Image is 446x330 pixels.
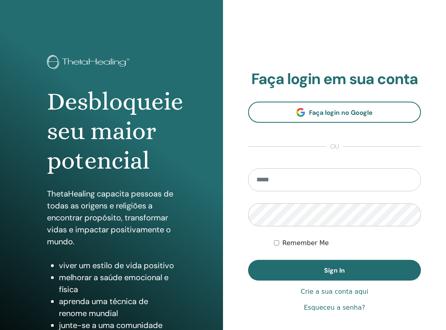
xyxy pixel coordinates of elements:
div: Keep me authenticated indefinitely or until I manually logout [274,238,421,248]
button: Sign In [248,260,421,281]
h2: Faça login em sua conta [248,70,421,88]
a: Faça login no Google [248,102,421,123]
li: melhorar a saúde emocional e física [59,271,176,295]
li: aprenda uma técnica de renome mundial [59,295,176,319]
label: Remember Me [282,238,329,248]
p: ThetaHealing capacita pessoas de todas as origens e religiões a encontrar propósito, transformar ... [47,188,176,247]
li: viver um estilo de vida positivo [59,259,176,271]
span: ou [326,142,343,151]
span: Faça login no Google [309,108,373,117]
span: Sign In [324,266,345,275]
a: Crie a sua conta aqui [301,287,368,297]
h1: Desbloqueie seu maior potencial [47,87,176,176]
a: Esqueceu a senha? [304,303,365,312]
